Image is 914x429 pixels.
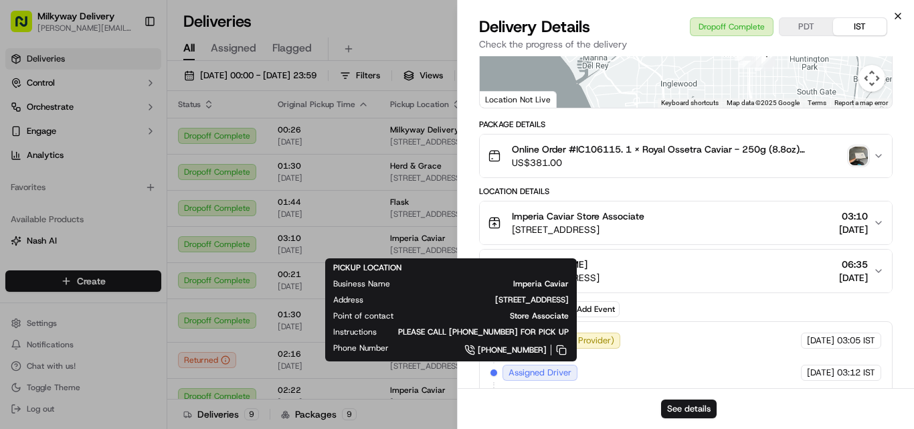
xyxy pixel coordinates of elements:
button: Online Order #IC106115. 1 x Royal Ossetra Caviar - 250g (8.8oz)($369.00), 1 x French Mini Blinis,... [480,135,892,177]
span: [DATE] [807,367,834,379]
button: Start new chat [227,132,244,148]
div: Location Not Live [480,91,557,108]
img: photo_proof_of_delivery image [849,147,868,165]
img: Nash [13,13,40,40]
a: 📗Knowledge Base [8,294,108,318]
button: IST [833,18,887,35]
span: API Documentation [126,299,215,313]
span: Delivery Details [479,16,590,37]
span: Instructions [333,327,377,337]
a: Powered byPylon [94,329,162,340]
span: 06:35 [839,258,868,271]
div: 📗 [13,301,24,311]
span: [DATE] [118,244,146,254]
a: Terms (opens in new tab) [808,99,826,106]
div: We're available if you need us! [60,141,184,152]
span: [STREET_ADDRESS] [385,294,569,305]
a: 💻API Documentation [108,294,220,318]
button: Keyboard shortcuts [661,98,719,108]
span: Store Associate [415,311,569,321]
span: [DATE] [807,335,834,347]
button: [PERSON_NAME][STREET_ADDRESS]06:35[DATE] [480,250,892,292]
span: • [111,244,116,254]
img: 1736555255976-a54dd68f-1ca7-489b-9aae-adbdc363a1c4 [13,128,37,152]
span: 03:10 [839,209,868,223]
p: Welcome 👋 [13,54,244,75]
button: See details [661,400,717,418]
div: 💻 [113,301,124,311]
span: [PERSON_NAME] [41,244,108,254]
span: US$381.00 [512,156,844,169]
a: Open this area in Google Maps (opens a new window) [483,90,527,108]
span: Imperia Caviar [412,278,569,289]
span: Assigned Driver [509,367,571,379]
img: Google [483,90,527,108]
span: Online Order #IC106115. 1 x Royal Ossetra Caviar - 250g (8.8oz)($369.00), 1 x French Mini Blinis,... [512,143,844,156]
span: [DATE] [839,271,868,284]
div: Location Details [479,186,893,197]
a: Report a map error [834,99,888,106]
img: 1736555255976-a54dd68f-1ca7-489b-9aae-adbdc363a1c4 [27,244,37,255]
div: Package Details [479,119,893,130]
span: 03:05 IST [837,335,875,347]
input: Got a question? Start typing here... [35,86,241,100]
button: Map camera controls [858,65,885,92]
a: [PHONE_NUMBER] [410,343,569,357]
span: Business Name [333,278,390,289]
img: 4920774857489_3d7f54699973ba98c624_72.jpg [28,128,52,152]
button: See all [207,171,244,187]
span: PICKUP LOCATION [333,262,401,273]
img: 1736555255976-a54dd68f-1ca7-489b-9aae-adbdc363a1c4 [27,208,37,219]
span: Knowledge Base [27,299,102,313]
span: PLEASE CALL [PHONE_NUMBER] FOR PICK UP [398,327,569,337]
div: Past conversations [13,174,90,185]
img: Masood Aslam [13,231,35,252]
span: Pylon [133,330,162,340]
button: Imperia Caviar Store Associate[STREET_ADDRESS]03:10[DATE] [480,201,892,244]
span: [DATE] [118,207,146,218]
span: 03:12 IST [837,367,875,379]
p: Check the progress of the delivery [479,37,893,51]
div: 28 [753,50,770,68]
img: Grace Nketiah [13,195,35,216]
span: [PHONE_NUMBER] [478,345,547,355]
span: Phone Number [333,343,389,353]
span: • [111,207,116,218]
span: Imperia Caviar Store Associate [512,209,644,223]
button: Add Event [560,301,620,317]
span: Address [333,294,363,305]
button: PDT [780,18,833,35]
span: [DATE] [839,223,868,236]
span: [PERSON_NAME] [41,207,108,218]
div: Start new chat [60,128,219,141]
span: Point of contact [333,311,393,321]
span: [STREET_ADDRESS] [512,223,644,236]
span: [PERSON_NAME] [512,258,587,271]
span: Map data ©2025 Google [727,99,800,106]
